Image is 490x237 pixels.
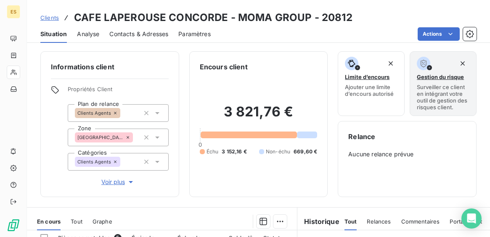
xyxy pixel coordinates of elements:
span: Portail client [450,218,482,225]
span: Paramètres [178,30,211,38]
div: Open Intercom Messenger [461,208,482,229]
h6: Relance [348,132,466,142]
span: 0 [199,141,202,148]
span: Commentaires [401,218,440,225]
span: Contacts & Adresses [109,30,168,38]
h6: Encours client [200,62,248,72]
span: Ajouter une limite d’encours autorisé [345,84,397,97]
button: Limite d’encoursAjouter une limite d’encours autorisé [338,51,405,116]
h3: CAFE LAPEROUSE CONCORDE - MOMA GROUP - 20812 [74,10,352,25]
span: Propriétés Client [68,86,169,97]
span: Clients [40,14,59,21]
span: 3 152,16 € [222,148,247,155]
span: Relances [367,218,391,225]
button: Actions [418,27,460,41]
h2: 3 821,76 € [200,103,318,129]
button: Voir plus [68,177,169,187]
span: En cours [37,218,61,225]
span: Situation [40,30,67,38]
span: [GEOGRAPHIC_DATA] [77,135,124,140]
span: Limite d’encours [345,74,389,80]
input: Ajouter une valeur [120,158,127,166]
input: Ajouter une valeur [120,109,127,117]
span: Tout [71,218,82,225]
span: Graphe [93,218,112,225]
span: Clients Agents [77,111,111,116]
span: Tout [344,218,357,225]
a: Clients [40,13,59,22]
span: Aucune relance prévue [348,150,466,158]
div: ES [7,5,20,18]
button: Gestion du risqueSurveiller ce client en intégrant votre outil de gestion des risques client. [410,51,477,116]
span: 669,60 € [294,148,317,155]
input: Ajouter une valeur [133,134,140,141]
h6: Historique [297,216,339,226]
img: Logo LeanPay [7,219,20,232]
span: Surveiller ce client en intégrant votre outil de gestion des risques client. [417,84,469,111]
h6: Informations client [51,62,169,72]
span: Non-échu [266,148,290,155]
span: Voir plus [101,178,135,186]
span: Échu [207,148,219,155]
span: Clients Agents [77,159,111,164]
span: Analyse [77,30,99,38]
span: Gestion du risque [417,74,464,80]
